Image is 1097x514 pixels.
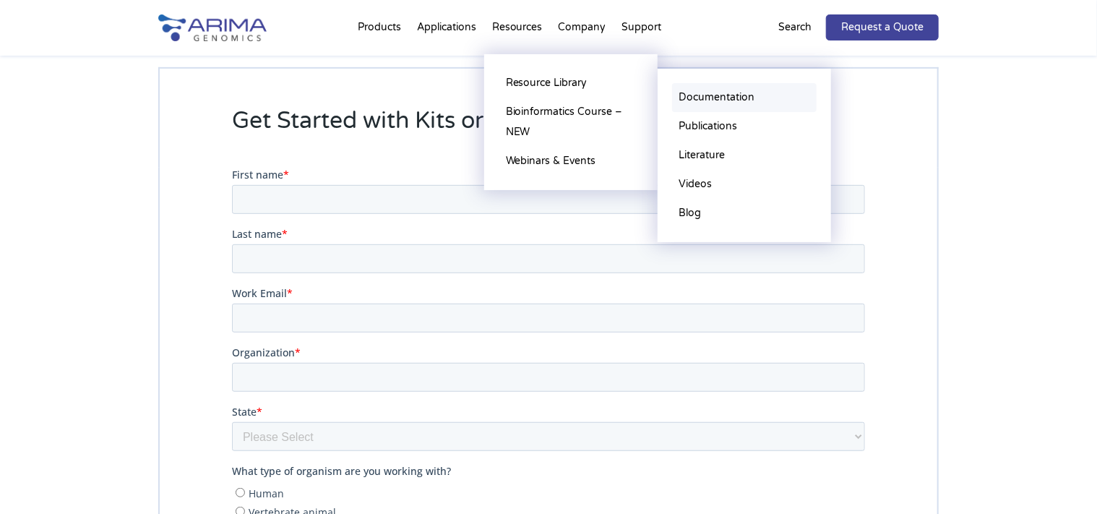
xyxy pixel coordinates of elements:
a: Blog [672,199,817,228]
a: Webinars & Events [499,147,643,176]
a: Publications [672,112,817,141]
img: Arima-Genomics-logo [158,14,267,41]
a: Literature [672,141,817,170]
a: Videos [672,170,817,199]
a: Request a Quote [826,14,939,40]
a: Documentation [672,83,817,112]
a: Resource Library [499,69,643,98]
a: Bioinformatics Course – NEW [499,98,643,147]
p: Search [778,18,812,37]
h2: Get Started with Kits or Services [232,105,642,148]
